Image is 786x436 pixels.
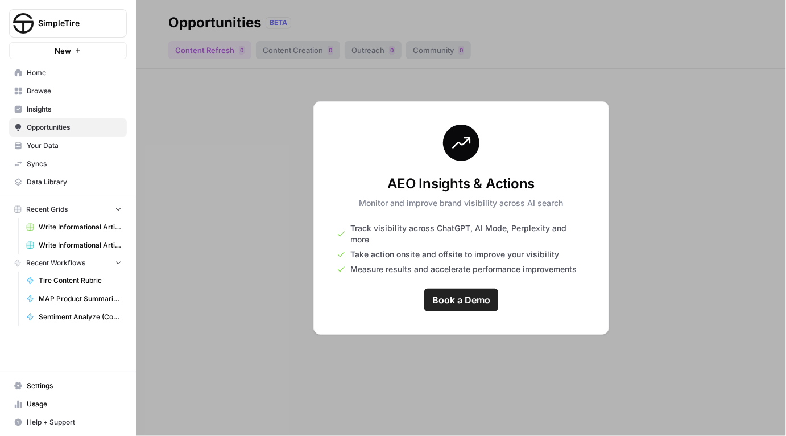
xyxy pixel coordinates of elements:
span: Tire Content Rubric [39,275,122,286]
span: Recent Grids [26,204,68,215]
a: Settings [9,377,127,395]
span: Home [27,68,122,78]
button: Workspace: SimpleTire [9,9,127,38]
span: New [55,45,71,56]
a: Your Data [9,137,127,155]
span: Syncs [27,159,122,169]
button: Recent Grids [9,201,127,218]
span: Help + Support [27,417,122,427]
a: Write Informational Articles [DATE] [21,218,127,236]
button: New [9,42,127,59]
a: Sentiment Analyze (Conversation Level) [21,308,127,326]
span: Take action onsite and offsite to improve your visibility [350,249,559,260]
a: Syncs [9,155,127,173]
span: Browse [27,86,122,96]
span: Write Informational Articles [DATE] [39,240,122,250]
span: Measure results and accelerate performance improvements [350,264,577,275]
span: Opportunities [27,122,122,133]
a: Insights [9,100,127,118]
a: Usage [9,395,127,413]
span: Usage [27,399,122,409]
a: Opportunities [9,118,127,137]
a: Write Informational Articles [DATE] [21,236,127,254]
a: Home [9,64,127,82]
span: Write Informational Articles [DATE] [39,222,122,232]
a: Browse [9,82,127,100]
span: Book a Demo [432,293,490,307]
button: Recent Workflows [9,254,127,272]
a: Tire Content Rubric [21,272,127,290]
h3: AEO Insights & Actions [359,175,564,193]
img: SimpleTire Logo [13,13,34,34]
span: Settings [27,381,122,391]
span: Insights [27,104,122,114]
span: SimpleTire [38,18,107,29]
span: Sentiment Analyze (Conversation Level) [39,312,122,322]
span: Track visibility across ChatGPT, AI Mode, Perplexity and more [350,223,586,245]
a: Data Library [9,173,127,191]
a: Book a Demo [424,289,498,311]
span: Recent Workflows [26,258,85,268]
span: Your Data [27,141,122,151]
span: Data Library [27,177,122,187]
span: MAP Product Summarization [39,294,122,304]
a: MAP Product Summarization [21,290,127,308]
p: Monitor and improve brand visibility across AI search [359,198,564,209]
button: Help + Support [9,413,127,431]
